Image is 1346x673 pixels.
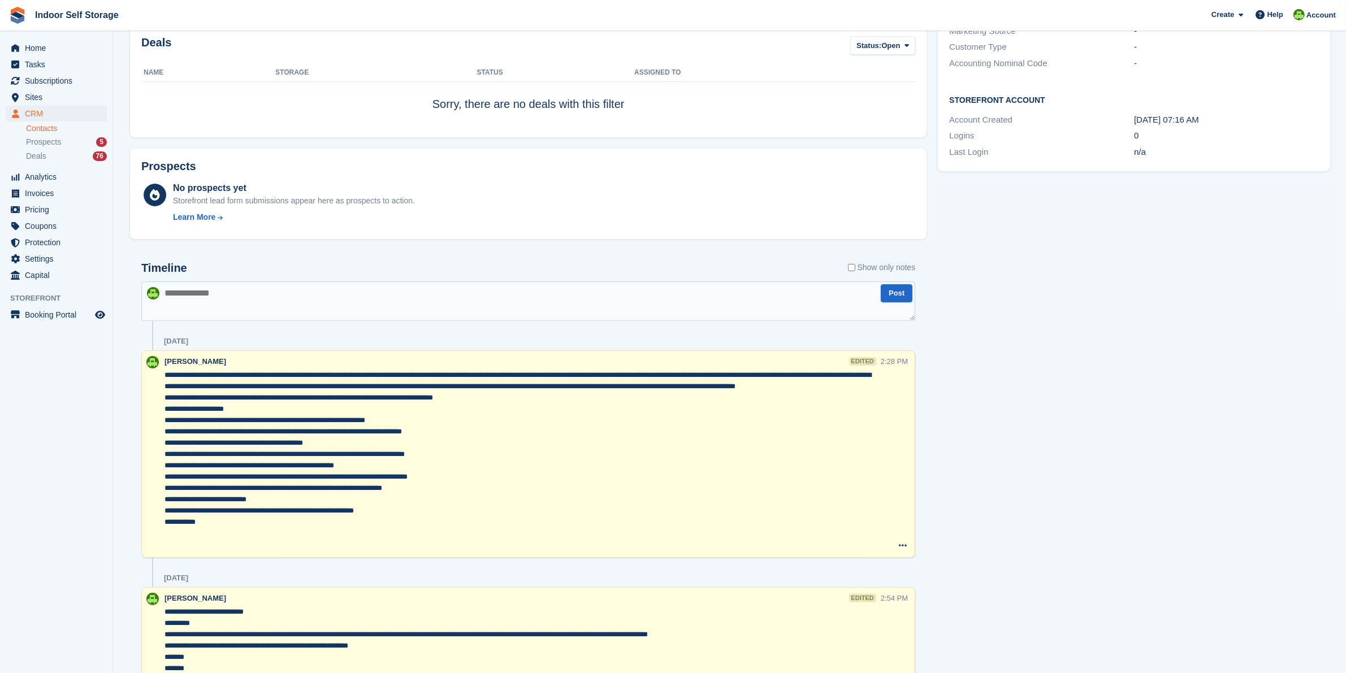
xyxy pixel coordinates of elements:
span: Tasks [25,57,93,72]
img: Helen Wilson [147,287,159,299]
img: Helen Wilson [1293,9,1305,20]
span: Home [25,40,93,56]
div: Logins [949,129,1134,142]
div: edited [849,594,876,602]
span: Settings [25,251,93,267]
a: menu [6,89,107,105]
span: Invoices [25,185,93,201]
a: menu [6,106,107,121]
a: menu [6,185,107,201]
a: menu [6,307,107,323]
div: Account Created [949,114,1134,127]
th: Assigned to [634,64,915,82]
span: Capital [25,267,93,283]
span: Status: [856,40,881,51]
span: Help [1267,9,1283,20]
span: Coupons [25,218,93,234]
div: Marketing Source [949,25,1134,38]
span: CRM [25,106,93,121]
div: 76 [93,151,107,161]
button: Status: Open [850,36,915,55]
a: menu [6,202,107,218]
label: Show only notes [848,262,916,273]
div: [DATE] [164,574,188,583]
a: Prospects 5 [26,136,107,148]
span: [PERSON_NAME] [165,357,226,366]
input: Show only notes [848,262,855,273]
div: Storefront lead form submissions appear here as prospects to action. [173,195,415,207]
span: Sites [25,89,93,105]
div: Last Login [949,146,1134,159]
span: Analytics [25,169,93,185]
div: Accounting Nominal Code [949,57,1134,70]
a: Contacts [26,123,107,134]
div: edited [849,357,876,366]
a: menu [6,57,107,72]
span: Subscriptions [25,73,93,89]
span: Deals [26,151,46,162]
a: menu [6,73,107,89]
button: Post [881,284,912,303]
span: Storefront [10,293,112,304]
span: [PERSON_NAME] [165,594,226,602]
a: menu [6,40,107,56]
a: menu [6,267,107,283]
span: Protection [25,235,93,250]
span: Sorry, there are no deals with this filter [432,98,625,110]
h2: Deals [141,36,171,57]
a: menu [6,235,107,250]
span: Account [1306,10,1336,21]
div: [DATE] [164,337,188,346]
h2: Storefront Account [949,94,1319,105]
span: Pricing [25,202,93,218]
span: Booking Portal [25,307,93,323]
a: Learn More [173,211,415,223]
a: Deals 76 [26,150,107,162]
div: [DATE] 07:16 AM [1134,114,1319,127]
div: - [1134,25,1319,38]
span: Open [881,40,900,51]
div: 5 [96,137,107,147]
div: - [1134,57,1319,70]
a: menu [6,218,107,234]
a: Preview store [93,308,107,322]
div: Customer Type [949,41,1134,54]
th: Storage [275,64,477,82]
th: Name [141,64,275,82]
div: 2:54 PM [881,593,908,603]
a: Indoor Self Storage [31,6,123,24]
a: menu [6,169,107,185]
div: No prospects yet [173,181,415,195]
img: Helen Wilson [146,356,159,368]
h2: Prospects [141,160,196,173]
div: 0 [1134,129,1319,142]
div: - [1134,41,1319,54]
div: Learn More [173,211,215,223]
img: Helen Wilson [146,593,159,605]
img: stora-icon-8386f47178a22dfd0bd8f6a31ec36ba5ce8667c1dd55bd0f319d3a0aa187defe.svg [9,7,26,24]
div: n/a [1134,146,1319,159]
h2: Timeline [141,262,187,275]
th: Status [477,64,635,82]
a: menu [6,251,107,267]
span: Create [1211,9,1234,20]
span: Prospects [26,137,61,147]
div: 2:28 PM [881,356,908,367]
